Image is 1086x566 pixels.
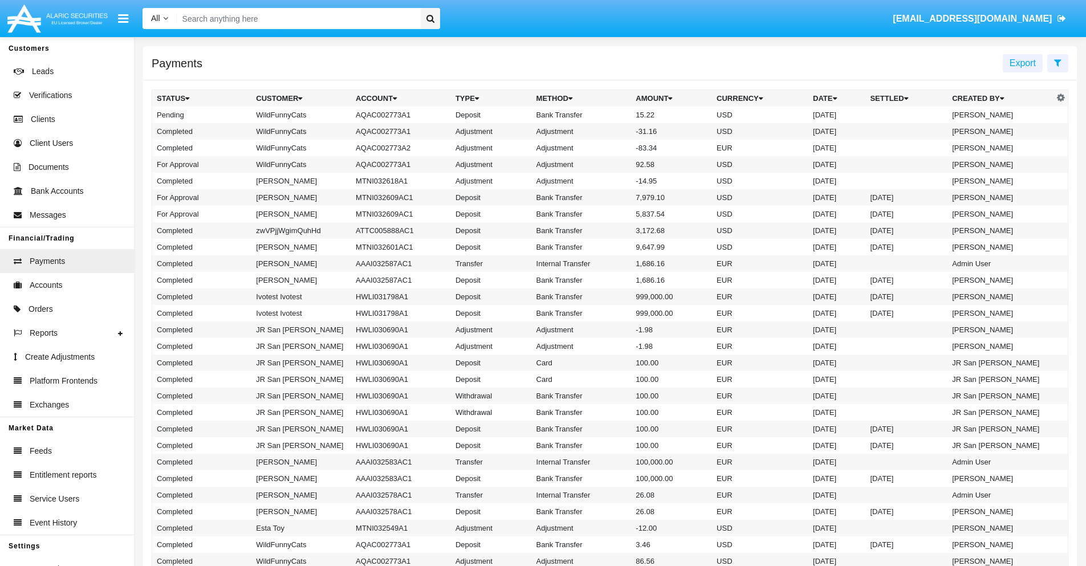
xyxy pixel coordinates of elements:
[808,123,865,140] td: [DATE]
[30,445,52,457] span: Feeds
[631,388,712,404] td: 100.00
[947,536,1054,553] td: [PERSON_NAME]
[351,156,451,173] td: AQAC002773A1
[532,288,632,305] td: Bank Transfer
[351,90,451,107] th: Account
[152,123,252,140] td: Completed
[947,156,1054,173] td: [PERSON_NAME]
[152,355,252,371] td: Completed
[152,421,252,437] td: Completed
[532,107,632,123] td: Bank Transfer
[451,239,532,255] td: Deposit
[947,206,1054,222] td: [PERSON_NAME]
[451,421,532,437] td: Deposit
[947,222,1054,239] td: [PERSON_NAME]
[631,371,712,388] td: 100.00
[451,305,532,321] td: Deposit
[712,487,808,503] td: EUR
[947,140,1054,156] td: [PERSON_NAME]
[351,305,451,321] td: HWLI031798A1
[712,255,808,272] td: EUR
[947,189,1054,206] td: [PERSON_NAME]
[451,437,532,454] td: Deposit
[947,421,1054,437] td: JR San [PERSON_NAME]
[808,222,865,239] td: [DATE]
[451,90,532,107] th: Type
[947,239,1054,255] td: [PERSON_NAME]
[532,388,632,404] td: Bank Transfer
[451,454,532,470] td: Transfer
[251,470,351,487] td: [PERSON_NAME]
[631,156,712,173] td: 92.58
[251,239,351,255] td: [PERSON_NAME]
[451,140,532,156] td: Adjustment
[712,107,808,123] td: USD
[251,90,351,107] th: Customer
[712,421,808,437] td: EUR
[808,437,865,454] td: [DATE]
[251,255,351,272] td: [PERSON_NAME]
[947,107,1054,123] td: [PERSON_NAME]
[251,107,351,123] td: WildFunnyCats
[351,123,451,140] td: AQAC002773A1
[152,437,252,454] td: Completed
[30,327,58,339] span: Reports
[631,536,712,553] td: 3.46
[631,140,712,156] td: -83.34
[351,404,451,421] td: HWLI030690A1
[532,140,632,156] td: Adjustment
[251,487,351,503] td: [PERSON_NAME]
[865,536,947,553] td: [DATE]
[177,8,417,29] input: Search
[808,355,865,371] td: [DATE]
[30,493,79,505] span: Service Users
[947,90,1054,107] th: Created By
[631,503,712,520] td: 26.08
[351,321,451,338] td: HWLI030690A1
[152,156,252,173] td: For Approval
[30,469,97,481] span: Entitlement reports
[351,503,451,520] td: AAAI032578AC1
[712,454,808,470] td: EUR
[808,189,865,206] td: [DATE]
[947,255,1054,272] td: Admin User
[251,189,351,206] td: [PERSON_NAME]
[808,107,865,123] td: [DATE]
[808,321,865,338] td: [DATE]
[451,189,532,206] td: Deposit
[1003,54,1043,72] button: Export
[251,123,351,140] td: WildFunnyCats
[865,470,947,487] td: [DATE]
[532,404,632,421] td: Bank Transfer
[631,107,712,123] td: 15.22
[152,59,202,68] h5: Payments
[808,503,865,520] td: [DATE]
[532,123,632,140] td: Adjustment
[251,173,351,189] td: [PERSON_NAME]
[152,189,252,206] td: For Approval
[351,454,451,470] td: AAAI032583AC1
[631,305,712,321] td: 999,000.00
[947,338,1054,355] td: [PERSON_NAME]
[451,536,532,553] td: Deposit
[631,239,712,255] td: 9,647.99
[808,272,865,288] td: [DATE]
[712,371,808,388] td: EUR
[712,90,808,107] th: Currency
[865,437,947,454] td: [DATE]
[25,351,95,363] span: Create Adjustments
[251,338,351,355] td: JR San [PERSON_NAME]
[865,288,947,305] td: [DATE]
[808,255,865,272] td: [DATE]
[251,503,351,520] td: [PERSON_NAME]
[631,288,712,305] td: 999,000.00
[351,189,451,206] td: MTNI032609AC1
[451,388,532,404] td: Withdrawal
[251,536,351,553] td: WildFunnyCats
[351,288,451,305] td: HWLI031798A1
[152,503,252,520] td: Completed
[532,206,632,222] td: Bank Transfer
[808,421,865,437] td: [DATE]
[152,222,252,239] td: Completed
[808,206,865,222] td: [DATE]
